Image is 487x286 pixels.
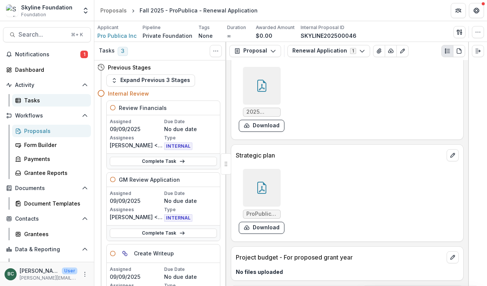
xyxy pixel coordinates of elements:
p: Type [164,206,217,213]
div: 2025 Budget with Revenue_July 2025.pdfdownload-form-response [239,67,284,132]
span: Documents [15,185,79,192]
p: Assignees [110,134,163,141]
button: Expand right [472,45,484,57]
p: Assignees [110,206,163,213]
div: Grantees [24,230,85,238]
button: Open entity switcher [80,3,91,18]
span: ProPublica Strategic Campaign Case Brief - [DATE] (compressed).pdf [246,211,277,217]
p: User [62,267,77,274]
p: ∞ [227,32,231,40]
div: Proposals [100,6,127,14]
span: INTERNAL [164,214,192,222]
p: Assigned [110,190,163,197]
button: More [80,270,89,279]
span: 3 [118,47,128,56]
button: PDF view [453,45,465,57]
div: Tasks [24,96,85,104]
div: Grantee Reports [24,169,85,177]
button: Get Help [469,3,484,18]
div: Form Builder [24,141,85,149]
p: Duration [227,24,246,31]
button: Open Documents [3,182,91,194]
button: View Attached Files [373,45,385,57]
a: Proposals [12,125,91,137]
p: [PERSON_NAME] [20,267,59,275]
a: Pro Publica Inc [97,32,137,40]
p: Assigned [110,266,163,273]
span: Activity [15,82,79,88]
p: Project budget - For proposed grant year [236,253,444,262]
button: Edit as form [396,45,409,57]
div: ⌘ + K [69,31,84,39]
span: INTERNAL [164,142,192,150]
p: Awarded Amount [256,24,295,31]
span: 2025 Budget with Revenue_July 2025.pdf [246,109,277,115]
div: Fall 2025 - ProPublica - Renewal Application [140,6,258,14]
p: [PERSON_NAME] <[PERSON_NAME][EMAIL_ADDRESS][DOMAIN_NAME]> [110,141,163,149]
div: Payments [24,155,85,163]
button: Toggle View Cancelled Tasks [210,45,222,57]
button: Search... [3,27,91,42]
button: Renewal Application1 [287,45,370,57]
p: [PERSON_NAME] <[PERSON_NAME][EMAIL_ADDRESS][DOMAIN_NAME]> [110,213,163,221]
button: View dependent tasks [119,247,131,260]
button: Partners [451,3,466,18]
span: Data & Reporting [15,246,79,253]
a: Complete Task [110,229,217,238]
h4: Internal Review [108,90,149,97]
button: Open Activity [3,79,91,91]
button: edit [447,149,459,161]
button: download-form-response [239,222,284,234]
span: Contacts [15,216,79,222]
div: Bettina Chang [8,272,14,277]
div: Document Templates [24,199,85,207]
a: Complete Task [110,157,217,166]
p: Internal Proposal ID [301,24,344,31]
p: Due Date [164,118,217,125]
a: Grantee Reports [12,167,91,179]
p: 09/09/2025 [110,273,163,281]
p: Assigned [110,118,163,125]
p: Private Foundation [143,32,192,40]
p: No due date [164,197,217,205]
p: None [198,32,213,40]
button: Plaintext view [441,45,453,57]
span: 1 [80,51,88,58]
p: No due date [164,273,217,281]
p: Type [164,134,217,141]
p: 09/09/2025 [110,197,163,205]
button: Open Contacts [3,213,91,225]
nav: breadcrumb [97,5,261,16]
button: edit [447,251,459,263]
div: Dashboard [15,66,85,74]
a: Form Builder [12,139,91,151]
button: Open Data & Reporting [3,243,91,255]
p: SKYLINE202500046 [301,32,356,40]
a: Document Templates [12,197,91,210]
p: Due Date [164,266,217,273]
div: ProPublica Strategic Campaign Case Brief - [DATE] (compressed).pdfdownload-form-response [239,169,284,234]
button: Proposal [229,45,281,57]
h3: Tasks [99,48,115,54]
a: Payments [12,153,91,165]
div: Proposals [24,127,85,135]
p: [PERSON_NAME][EMAIL_ADDRESS][DOMAIN_NAME] [20,275,77,281]
p: $0.00 [256,32,272,40]
p: No due date [164,125,217,133]
a: Dashboard [3,63,91,76]
p: Due Date [164,190,217,197]
p: Pipeline [143,24,161,31]
h5: Create Writeup [134,249,174,257]
a: Tasks [12,94,91,107]
p: Applicant [97,24,118,31]
div: Dashboard [24,261,85,269]
img: Skyline Foundation [6,5,18,17]
p: No files uploaded [236,268,459,276]
p: 09/09/2025 [110,125,163,133]
p: Strategic plan [236,151,444,160]
a: Grantees [12,228,91,240]
button: download-form-response [239,120,284,132]
h5: Review Financials [119,104,167,112]
h5: GM Review Application [119,176,180,184]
